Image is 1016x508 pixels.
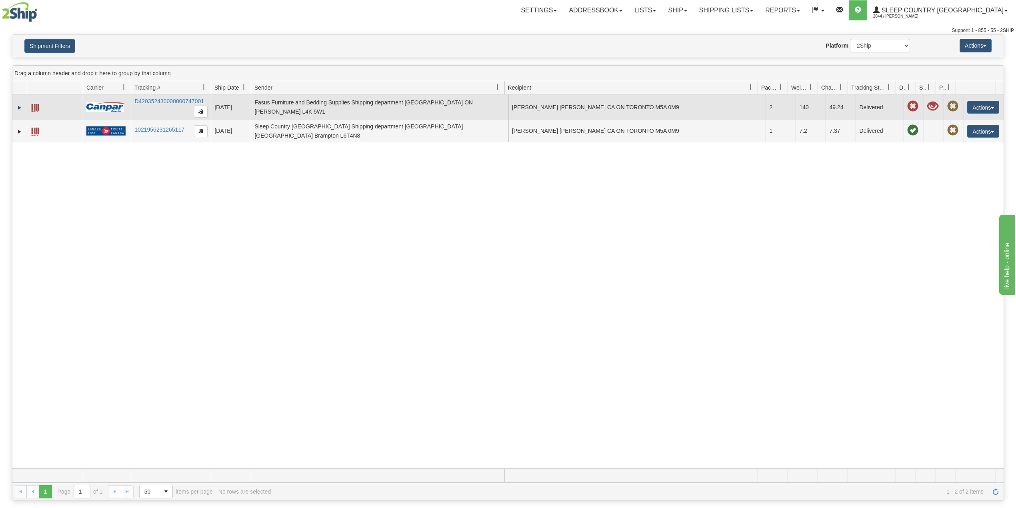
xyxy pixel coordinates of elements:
input: Page 1 [74,485,90,498]
div: live help - online [6,5,74,14]
span: Sleep Country [GEOGRAPHIC_DATA] [880,7,1004,14]
a: Carrier filter column settings [117,80,131,94]
img: 20 - Canada Post [86,126,126,136]
a: D420352430000000747001 [134,98,204,104]
a: Expand [16,128,24,136]
a: Shipping lists [693,0,759,20]
button: Actions [960,39,992,52]
iframe: chat widget [998,213,1015,295]
span: Packages [761,84,778,92]
a: Settings [515,0,563,20]
label: Platform [826,42,848,50]
span: Late [907,101,918,112]
td: Sleep Country [GEOGRAPHIC_DATA] Shipping department [GEOGRAPHIC_DATA] [GEOGRAPHIC_DATA] Brampton ... [251,120,508,142]
span: Shipment Issues [919,84,926,92]
div: No rows are selected [218,488,271,495]
td: [DATE] [211,120,251,142]
a: Tracking # filter column settings [197,80,211,94]
a: Ship [662,0,693,20]
a: Addressbook [563,0,628,20]
a: Pickup Status filter column settings [942,80,956,94]
td: 49.24 [826,94,856,120]
span: Recipient [508,84,531,92]
span: select [160,485,172,498]
a: Lists [628,0,662,20]
a: Delivery Status filter column settings [902,80,916,94]
a: Shipment Issues filter column settings [922,80,936,94]
span: 2044 / [PERSON_NAME] [873,12,933,20]
span: Page sizes drop down [139,485,173,498]
td: 7.2 [796,120,826,142]
span: items per page [139,485,213,498]
span: Shipment Issue [927,101,938,112]
span: Weight [791,84,808,92]
img: 14 - Canpar [86,102,124,112]
span: Sender [254,84,272,92]
a: Recipient filter column settings [744,80,758,94]
td: Fasus Furniture and Bedding Supplies Shipping department [GEOGRAPHIC_DATA] ON [PERSON_NAME] L4K 5W1 [251,94,508,120]
a: Sender filter column settings [491,80,504,94]
span: 50 [144,488,155,496]
span: Pickup Status [939,84,946,92]
img: logo2044.jpg [2,2,37,22]
span: Ship Date [214,84,239,92]
div: Support: 1 - 855 - 55 - 2SHIP [2,27,1014,34]
span: On time [907,125,918,136]
span: 1 - 2 of 2 items [276,488,984,495]
td: 7.37 [826,120,856,142]
span: Tracking # [134,84,160,92]
span: Pickup Not Assigned [947,101,958,112]
div: grid grouping header [12,66,1004,81]
a: Weight filter column settings [804,80,818,94]
a: Label [31,124,39,137]
span: Page 1 [39,485,52,498]
a: 1021956231265117 [134,126,184,133]
td: [DATE] [211,94,251,120]
button: Actions [967,125,999,138]
a: Packages filter column settings [774,80,788,94]
button: Actions [967,101,999,114]
button: Copy to clipboard [194,106,208,118]
button: Shipment Filters [24,39,75,53]
a: Label [31,100,39,113]
td: 2 [766,94,796,120]
span: Carrier [86,84,104,92]
a: Ship Date filter column settings [237,80,251,94]
td: Delivered [856,120,904,142]
td: 140 [796,94,826,120]
span: Charge [821,84,838,92]
a: Expand [16,104,24,112]
td: [PERSON_NAME] [PERSON_NAME] CA ON TORONTO M5A 0M9 [508,120,766,142]
button: Copy to clipboard [194,125,208,137]
a: Charge filter column settings [834,80,848,94]
td: 1 [766,120,796,142]
span: Pickup Not Assigned [947,125,958,136]
a: Refresh [989,485,1002,498]
a: Sleep Country [GEOGRAPHIC_DATA] 2044 / [PERSON_NAME] [867,0,1014,20]
span: Tracking Status [851,84,886,92]
a: Reports [759,0,806,20]
td: Delivered [856,94,904,120]
td: [PERSON_NAME] [PERSON_NAME] CA ON TORONTO M5A 0M9 [508,94,766,120]
span: Page of 1 [58,485,103,498]
a: Tracking Status filter column settings [882,80,896,94]
span: Delivery Status [899,84,906,92]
